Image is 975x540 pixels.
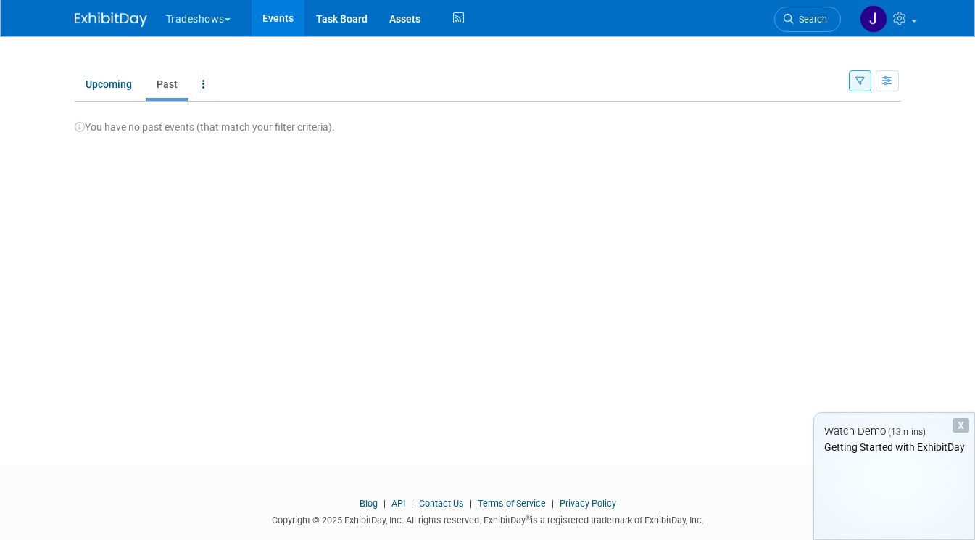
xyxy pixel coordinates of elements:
[380,498,389,509] span: |
[466,498,476,509] span: |
[75,12,147,27] img: ExhibitDay
[391,498,405,509] a: API
[75,70,143,98] a: Upcoming
[407,498,417,509] span: |
[419,498,464,509] a: Contact Us
[860,5,887,33] img: Jordan Fleming
[548,498,557,509] span: |
[888,427,926,437] span: (13 mins)
[526,514,531,522] sup: ®
[360,498,378,509] a: Blog
[560,498,616,509] a: Privacy Policy
[814,440,974,454] div: Getting Started with ExhibitDay
[774,7,841,32] a: Search
[146,70,188,98] a: Past
[953,418,969,433] div: Dismiss
[478,498,546,509] a: Terms of Service
[75,121,335,133] span: You have no past events (that match your filter criteria).
[794,14,827,25] span: Search
[814,424,974,439] div: Watch Demo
